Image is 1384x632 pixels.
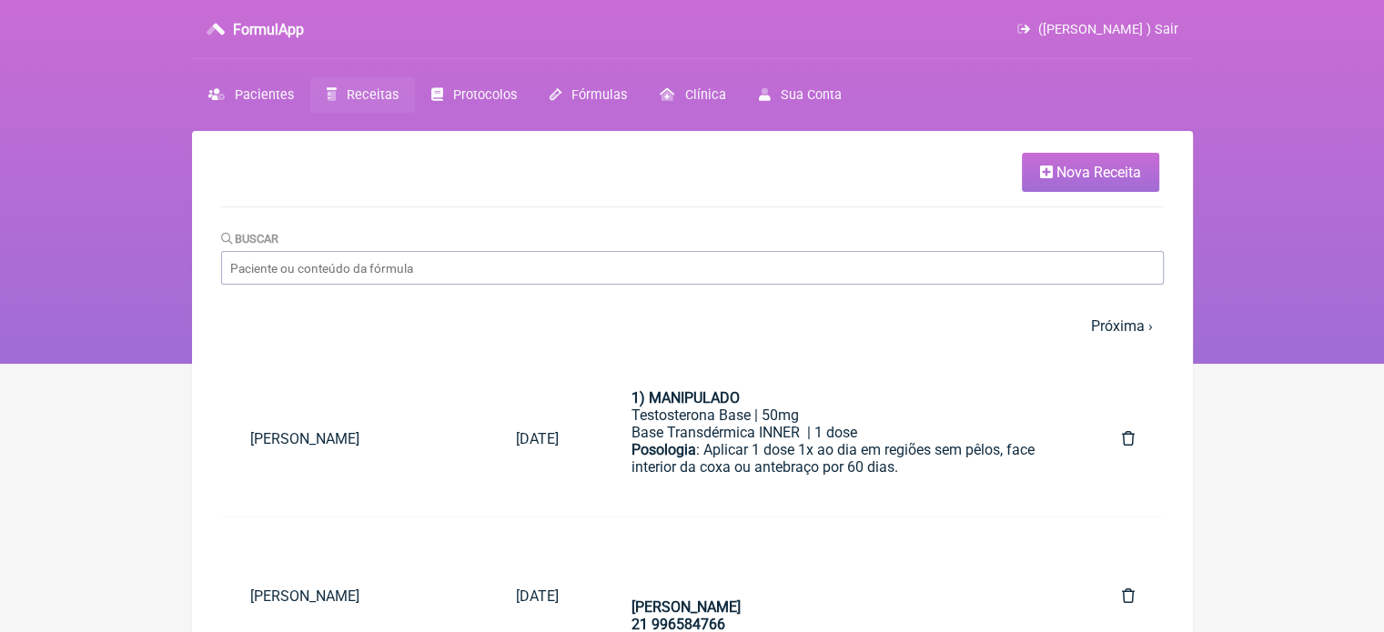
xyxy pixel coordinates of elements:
nav: pager [221,306,1164,346]
div: Base Transdérmica INNER | 1 dose [631,424,1049,441]
span: Receitas [347,87,399,103]
span: Sua Conta [781,87,842,103]
input: Paciente ou conteúdo da fórmula [221,251,1164,285]
div: Testosterona Base | 50mg [631,406,1049,424]
div: : Aplicar 1 dose 1x ao dia em regiões sem pêlos, face interior da coxa ou antebraço por 60 dias. [631,441,1049,527]
h3: FormulApp [233,21,304,38]
span: Fórmulas [571,87,627,103]
label: Buscar [221,232,279,246]
a: Receitas [310,77,415,113]
a: [DATE] [487,416,588,462]
span: Nova Receita [1056,164,1141,181]
strong: 1) MANIPULADO [631,389,740,406]
a: 1) MANIPULADOTestosterona Base | 50mgBase Transdérmica INNER | 1 dosePosologia: Aplicar 1 dose 1x... [602,375,1078,502]
a: Pacientes [192,77,310,113]
a: Sua Conta [742,77,857,113]
a: [PERSON_NAME] [221,573,487,619]
a: Protocolos [415,77,533,113]
span: Protocolos [453,87,517,103]
span: Clínica [684,87,725,103]
a: Clínica [643,77,742,113]
span: ([PERSON_NAME] ) Sair [1038,22,1178,37]
a: Próxima › [1091,317,1153,335]
strong: Posologia [631,441,696,458]
a: Fórmulas [533,77,643,113]
a: [PERSON_NAME] [221,416,487,462]
a: Nova Receita [1022,153,1159,192]
a: ([PERSON_NAME] ) Sair [1017,22,1177,37]
a: [DATE] [487,573,588,619]
span: Pacientes [235,87,294,103]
